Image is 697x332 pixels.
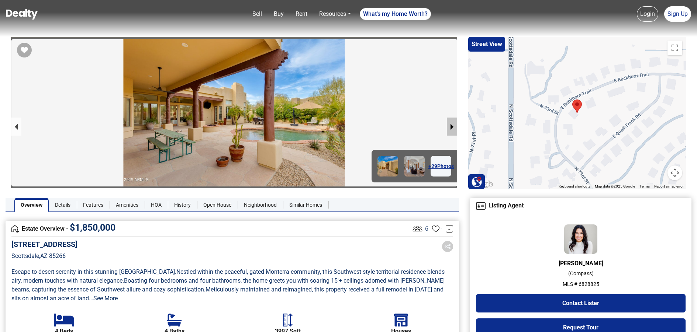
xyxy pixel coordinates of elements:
[468,37,505,52] button: Street View
[11,252,77,261] p: Scottsdale , AZ 85266
[283,198,328,212] a: Similar Homes
[639,184,650,188] a: Terms (opens in new tab)
[667,165,682,180] button: Map camera controls
[145,198,168,212] a: HOA
[197,198,238,212] a: Open House
[293,7,310,21] a: Rent
[404,156,425,177] img: Image
[6,9,38,20] img: Dealty - Buy, Sell & Rent Homes
[664,6,691,22] a: Sign Up
[11,277,446,293] span: Boasting four bedrooms and four bathrooms, the home greets you with soaring 15'+ ceilings adorned...
[654,184,684,188] a: Report a map error
[14,198,49,212] a: Overview
[476,202,486,210] img: Agent
[471,176,482,187] img: Search Homes at Dealty
[77,198,110,212] a: Features
[432,225,439,233] img: Favourites
[360,8,431,20] a: What's my Home Worth?
[11,240,77,249] h5: [STREET_ADDRESS]
[11,268,446,284] span: Nestled within the peaceful, gated Monterra community, this Southwest-style territorial residence...
[476,280,686,288] p: MLS # 6828825
[447,118,457,136] button: next slide / item
[377,156,398,177] img: Image
[11,286,445,302] span: Meticulously maintained and reimagined, this property received a full remodel in [DATE] and sits ...
[672,307,690,325] iframe: Intercom live chat
[446,225,453,233] a: -
[595,184,635,188] span: Map data ©2025 Google
[249,7,265,21] a: Sell
[168,198,197,212] a: History
[476,202,686,210] h4: Listing Agent
[425,224,428,233] span: 6
[49,198,77,212] a: Details
[316,7,353,21] a: Resources
[411,222,424,235] img: Listing View
[476,294,686,312] button: Contact Lister
[11,225,411,233] h4: Estate Overview -
[559,184,590,189] button: Keyboard shortcuts
[476,270,686,277] p: ( Compass )
[476,260,686,267] h6: [PERSON_NAME]
[564,224,597,254] img: Agent
[441,224,442,233] span: -
[70,222,115,233] span: $ 1,850,000
[431,156,451,177] a: +29Photos
[271,7,287,21] a: Buy
[637,6,658,22] a: Login
[667,41,682,55] button: Toggle fullscreen view
[238,198,283,212] a: Neighborhood
[11,225,19,233] img: Overview
[11,118,21,136] button: previous slide / item
[110,198,145,212] a: Amenities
